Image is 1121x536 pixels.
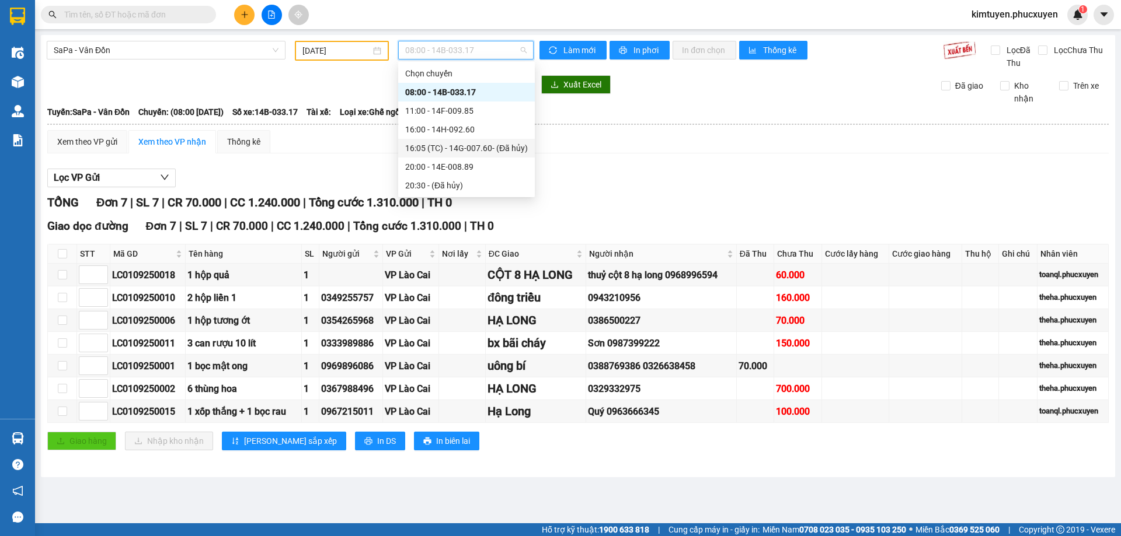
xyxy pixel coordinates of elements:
span: Tổng cước 1.310.000 [353,219,461,233]
span: down [160,173,169,182]
span: CC 1.240.000 [230,195,300,209]
span: CC 1.240.000 [277,219,344,233]
div: VP Lào Cai [385,313,437,328]
td: LC0109250006 [110,309,186,332]
div: 2 hộp liền 1 [187,290,299,305]
span: SL 7 [185,219,207,233]
span: 1 [1081,5,1085,13]
span: CR 70.000 [216,219,268,233]
div: bx bãi cháy [488,334,584,352]
span: question-circle [12,459,23,470]
button: sort-ascending[PERSON_NAME] sắp xếp [222,432,346,450]
img: warehouse-icon [12,76,24,88]
strong: 0708 023 035 - 0935 103 250 [799,525,906,534]
div: 0333989886 [321,336,381,351]
span: | [130,195,133,209]
div: Xem theo VP gửi [57,135,117,148]
span: SL 7 [136,195,159,209]
div: theha.phucxuyen [1039,292,1106,303]
td: VP Lào Cai [383,377,439,400]
img: 9k= [943,41,976,59]
button: printerIn biên lai [414,432,479,450]
button: In đơn chọn [673,41,736,59]
td: VP Lào Cai [383,264,439,286]
b: Tuyến: SaPa - Vân Đồn [47,107,130,117]
div: LC0109250010 [112,290,183,305]
span: printer [619,46,629,55]
sup: 1 [1079,5,1087,13]
span: printer [364,437,372,446]
img: warehouse-icon [12,47,24,59]
div: LC0109250011 [112,336,183,351]
div: 1 [304,404,317,419]
div: LC0109250002 [112,381,183,396]
td: LC0109250001 [110,355,186,377]
span: message [12,512,23,523]
div: 0329332975 [588,381,734,396]
div: 1 [304,268,317,282]
span: | [303,195,306,209]
div: 16:05 (TC) - 14G-007.60 - (Đã hủy) [405,142,528,155]
span: Lọc VP Gửi [54,170,100,185]
div: đông triều [488,289,584,307]
span: Đơn 7 [96,195,127,209]
td: VP Lào Cai [383,286,439,309]
div: VP Lào Cai [385,268,437,282]
div: 0969896086 [321,359,381,373]
span: ĐC Giao [489,247,574,260]
span: TH 0 [470,219,494,233]
div: theha.phucxuyen [1039,337,1106,349]
div: Chọn chuyến [405,67,528,80]
th: Nhân viên [1038,244,1109,264]
div: LC0109250006 [112,313,183,328]
div: theha.phucxuyen [1039,360,1106,372]
div: Xem theo VP nhận [138,135,206,148]
div: 0967215011 [321,404,381,419]
div: theha.phucxuyen [1039,383,1106,394]
span: Miền Bắc [915,523,1000,536]
span: VP Gửi [386,247,427,260]
span: SaPa - Vân Đồn [54,41,278,59]
span: Mã GD [113,247,173,260]
td: VP Lào Cai [383,355,439,377]
span: Xuất Excel [563,78,601,91]
span: ⚪️ [909,527,913,532]
span: In DS [377,435,396,447]
div: VP Lào Cai [385,290,437,305]
span: Lọc Chưa Thu [1049,44,1105,57]
button: plus [234,5,255,25]
img: solution-icon [12,134,24,146]
td: VP Lào Cai [383,400,439,423]
div: 3 can rượu 10 lít [187,336,299,351]
span: Thống kê [763,44,798,57]
span: Kho nhận [1009,79,1050,105]
strong: 1900 633 818 [599,525,649,534]
div: VP Lào Cai [385,336,437,351]
button: bar-chartThống kê [739,41,807,59]
div: 1 bọc mật ong [187,359,299,373]
td: LC0109250010 [110,286,186,309]
button: file-add [262,5,282,25]
span: Đơn 7 [146,219,177,233]
span: file-add [267,10,276,19]
div: 70.000 [739,359,772,373]
span: kimtuyen.phucxuyen [962,7,1067,22]
div: thuỷ cột 8 hạ long 0968996594 [588,268,734,282]
div: 08:00 - 14B-033.17 [405,86,528,99]
span: aim [294,10,302,19]
span: Người nhận [589,247,725,260]
button: printerIn DS [355,432,405,450]
img: warehouse-icon [12,432,24,444]
span: | [464,219,467,233]
span: Tài xế: [307,106,331,118]
div: VP Lào Cai [385,359,437,373]
span: Giao dọc đường [47,219,128,233]
div: 0349255757 [321,290,381,305]
td: VP Lào Cai [383,332,439,355]
button: downloadNhập kho nhận [125,432,213,450]
div: HẠ LONG [488,380,584,398]
th: Chưa Thu [774,244,822,264]
div: 100.000 [776,404,820,419]
span: printer [423,437,431,446]
span: TỔNG [47,195,79,209]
